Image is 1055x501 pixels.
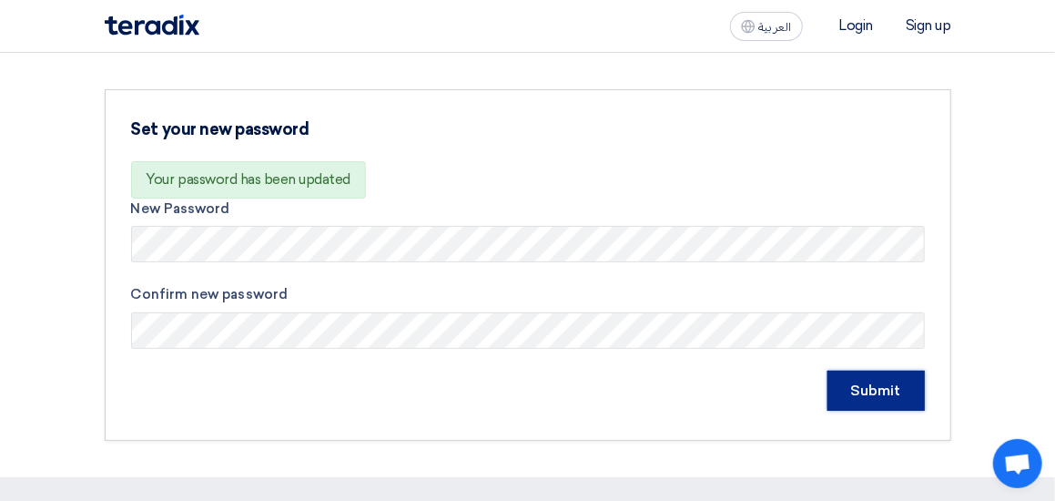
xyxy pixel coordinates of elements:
[105,15,199,36] img: Teradix logo
[131,284,925,305] label: Confirm new password
[906,17,951,34] li: Sign up
[131,119,568,139] h3: Set your new password
[131,199,925,220] label: New Password
[839,17,874,34] li: Login
[131,161,367,199] div: Your password has been updated
[730,12,803,41] button: العربية
[759,21,792,34] span: العربية
[827,371,925,411] input: Submit
[993,439,1042,488] a: Open chat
